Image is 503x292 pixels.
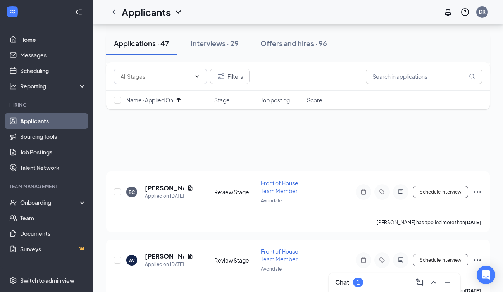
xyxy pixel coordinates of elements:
[75,8,83,16] svg: Collapse
[359,189,368,195] svg: Note
[429,278,438,287] svg: ChevronUp
[187,253,193,259] svg: Document
[260,38,327,48] div: Offers and hires · 96
[415,278,424,287] svg: ComposeMessage
[460,7,470,17] svg: QuestionInfo
[20,199,80,206] div: Onboarding
[187,185,193,191] svg: Document
[194,73,200,79] svg: ChevronDown
[377,219,482,226] p: [PERSON_NAME] has applied more than .
[20,241,86,257] a: SurveysCrown
[20,129,86,144] a: Sourcing Tools
[126,96,173,104] span: Name · Applied On
[396,189,405,195] svg: ActiveChat
[307,96,322,104] span: Score
[121,72,191,81] input: All Stages
[9,276,17,284] svg: Settings
[214,96,230,104] span: Stage
[145,261,193,268] div: Applied on [DATE]
[214,256,256,264] div: Review Stage
[20,226,86,241] a: Documents
[465,219,481,225] b: [DATE]
[473,256,482,265] svg: Ellipses
[357,279,360,286] div: 1
[109,7,119,17] svg: ChevronLeft
[9,82,17,90] svg: Analysis
[191,38,239,48] div: Interviews · 29
[396,257,405,263] svg: ActiveChat
[443,7,453,17] svg: Notifications
[477,266,495,284] div: Open Intercom Messenger
[20,63,86,78] a: Scheduling
[413,254,468,266] button: Schedule Interview
[20,47,86,63] a: Messages
[366,69,482,84] input: Search in applications
[210,69,250,84] button: Filter Filters
[20,144,86,160] a: Job Postings
[174,95,183,105] svg: ArrowUp
[261,180,298,194] span: Front of House Team Member
[20,160,86,175] a: Talent Network
[473,187,482,197] svg: Ellipses
[413,276,426,289] button: ComposeMessage
[427,276,440,289] button: ChevronUp
[122,5,171,19] h1: Applicants
[261,198,282,204] span: Avondale
[20,82,87,90] div: Reporting
[443,278,452,287] svg: Minimize
[214,188,256,196] div: Review Stage
[335,278,349,287] h3: Chat
[145,192,193,200] div: Applied on [DATE]
[359,257,368,263] svg: Note
[129,257,135,264] div: AV
[217,72,226,81] svg: Filter
[20,276,74,284] div: Switch to admin view
[20,113,86,129] a: Applicants
[9,102,85,108] div: Hiring
[261,266,282,272] span: Avondale
[145,252,184,261] h5: [PERSON_NAME]
[469,73,475,79] svg: MagnifyingGlass
[377,257,387,263] svg: Tag
[9,183,85,190] div: Team Management
[145,184,184,192] h5: [PERSON_NAME]
[413,186,468,198] button: Schedule Interview
[377,189,387,195] svg: Tag
[261,96,290,104] span: Job posting
[441,276,454,289] button: Minimize
[261,248,298,263] span: Front of House Team Member
[20,32,86,47] a: Home
[9,199,17,206] svg: UserCheck
[20,210,86,226] a: Team
[129,189,135,195] div: EC
[174,7,183,17] svg: ChevronDown
[114,38,169,48] div: Applications · 47
[9,8,16,16] svg: WorkstreamLogo
[479,9,486,15] div: DR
